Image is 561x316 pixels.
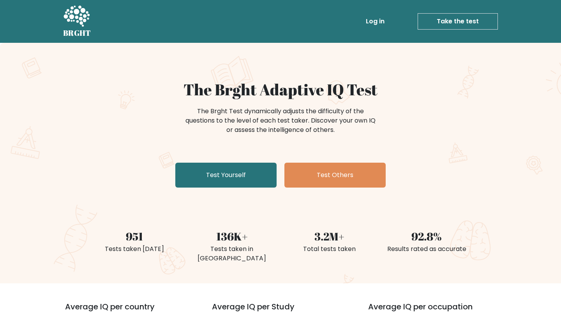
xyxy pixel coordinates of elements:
a: BRGHT [63,3,91,40]
div: Results rated as accurate [383,244,471,254]
a: Test Others [284,163,386,188]
div: 92.8% [383,228,471,244]
div: The Brght Test dynamically adjusts the difficulty of the questions to the level of each test take... [183,107,378,135]
div: Total tests taken [285,244,373,254]
div: Tests taken [DATE] [90,244,178,254]
div: Tests taken in [GEOGRAPHIC_DATA] [188,244,276,263]
div: 3.2M+ [285,228,373,244]
a: Test Yourself [175,163,277,188]
div: 951 [90,228,178,244]
a: Log in [363,14,388,29]
h5: BRGHT [63,28,91,38]
h1: The Brght Adaptive IQ Test [90,80,471,99]
div: 136K+ [188,228,276,244]
a: Take the test [418,13,498,30]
